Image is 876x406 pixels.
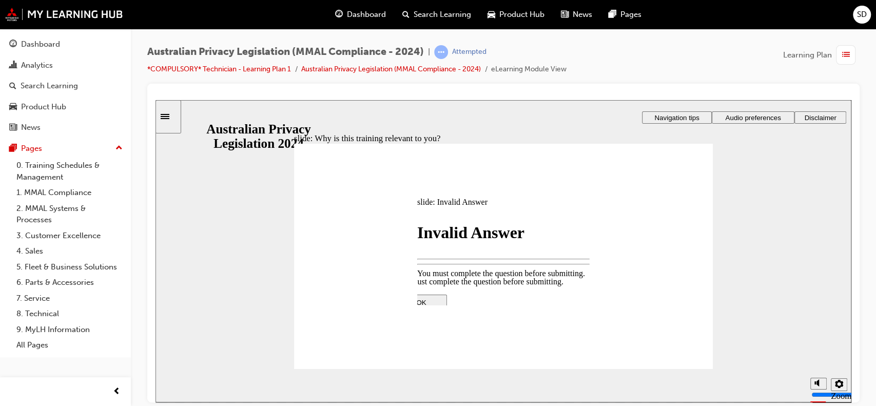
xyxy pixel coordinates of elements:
div: News [21,122,41,133]
button: Pages [4,139,127,158]
a: *COMPULSORY* Technician - Learning Plan 1 [147,65,291,73]
span: guage-icon [9,40,17,49]
a: 3. Customer Excellence [12,228,127,244]
a: Search Learning [4,76,127,95]
a: search-iconSearch Learning [394,4,479,25]
a: news-iconNews [553,4,600,25]
a: 2. MMAL Systems & Processes [12,201,127,228]
a: Product Hub [4,98,127,117]
img: mmal [5,8,123,21]
span: prev-icon [113,385,121,398]
span: Dashboard [347,9,386,21]
span: pages-icon [9,144,17,153]
span: car-icon [9,103,17,112]
span: | [428,46,430,58]
a: 6. Parts & Accessories [12,275,127,291]
a: guage-iconDashboard [327,4,394,25]
a: 0. Training Schedules & Management [12,158,127,185]
span: news-icon [561,8,569,21]
a: Dashboard [4,35,127,54]
a: 4. Sales [12,243,127,259]
button: DashboardAnalyticsSearch LearningProduct HubNews [4,33,127,139]
a: car-iconProduct Hub [479,4,553,25]
span: Learning Plan [783,49,832,61]
a: 1. MMAL Compliance [12,185,127,201]
a: pages-iconPages [600,4,650,25]
a: All Pages [12,337,127,353]
span: Product Hub [499,9,544,21]
span: search-icon [402,8,410,21]
span: learningRecordVerb_ATTEMPT-icon [434,45,448,59]
a: 7. Service [12,291,127,306]
span: search-icon [9,82,16,91]
div: Product Hub [21,101,66,113]
span: News [573,9,592,21]
span: Australian Privacy Legislation (MMAL Compliance - 2024) [147,46,424,58]
span: list-icon [842,49,850,62]
div: Search Learning [21,80,78,92]
a: 9. MyLH Information [12,322,127,338]
div: Analytics [21,60,53,71]
span: chart-icon [9,61,17,70]
a: 8. Technical [12,306,127,322]
span: SD [857,9,867,21]
div: Dashboard [21,38,60,50]
button: Learning Plan [783,45,860,65]
button: SD [853,6,871,24]
a: Australian Privacy Legislation (MMAL Compliance - 2024) [301,65,481,73]
span: pages-icon [609,8,616,21]
span: Search Learning [414,9,471,21]
span: Pages [620,9,641,21]
span: car-icon [488,8,495,21]
div: Pages [21,143,42,154]
a: 5. Fleet & Business Solutions [12,259,127,275]
li: eLearning Module View [491,64,567,75]
span: guage-icon [335,8,343,21]
span: news-icon [9,123,17,132]
a: News [4,118,127,137]
span: up-icon [115,142,123,155]
a: Analytics [4,56,127,75]
div: Attempted [452,47,486,57]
